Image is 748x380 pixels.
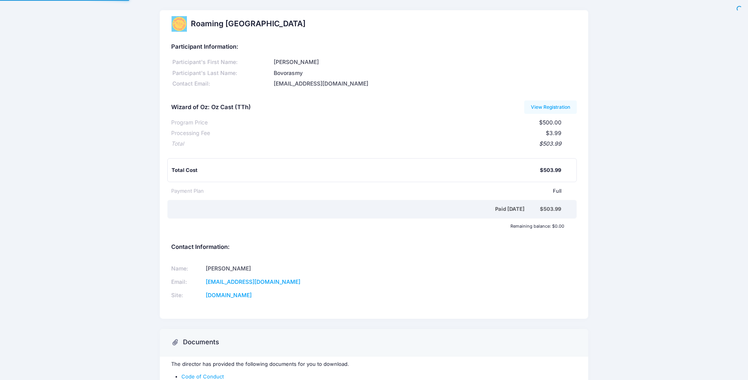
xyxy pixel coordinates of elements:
[539,119,561,126] span: $500.00
[210,129,561,137] div: $3.99
[171,119,208,127] div: Program Price
[181,373,224,380] a: Code of Conduct
[171,276,203,289] td: Email:
[524,100,577,114] a: View Registration
[171,262,203,276] td: Name:
[204,187,561,195] div: Full
[171,244,577,251] h5: Contact Information:
[171,69,272,77] div: Participant's Last Name:
[171,140,184,148] div: Total
[167,224,568,228] div: Remaining balance: $0.00
[203,262,364,276] td: [PERSON_NAME]
[173,205,540,213] div: Paid [DATE]
[183,338,219,346] h3: Documents
[171,187,204,195] div: Payment Plan
[184,140,561,148] div: $503.99
[272,69,577,77] div: Bovorasmy
[206,292,252,298] a: [DOMAIN_NAME]
[540,166,561,174] div: $503.99
[272,58,577,66] div: [PERSON_NAME]
[171,104,251,111] h5: Wizard of Oz: Oz Cast (TTh)
[171,80,272,88] div: Contact Email:
[171,58,272,66] div: Participant's First Name:
[272,80,577,88] div: [EMAIL_ADDRESS][DOMAIN_NAME]
[171,129,210,137] div: Processing Fee
[171,289,203,302] td: Site:
[191,19,305,28] h2: Roaming [GEOGRAPHIC_DATA]
[171,44,577,51] h5: Participant Information:
[540,205,561,213] div: $503.99
[206,278,300,285] a: [EMAIL_ADDRESS][DOMAIN_NAME]
[172,166,540,174] div: Total Cost
[171,360,577,368] p: The director has provided the following documents for you to download.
